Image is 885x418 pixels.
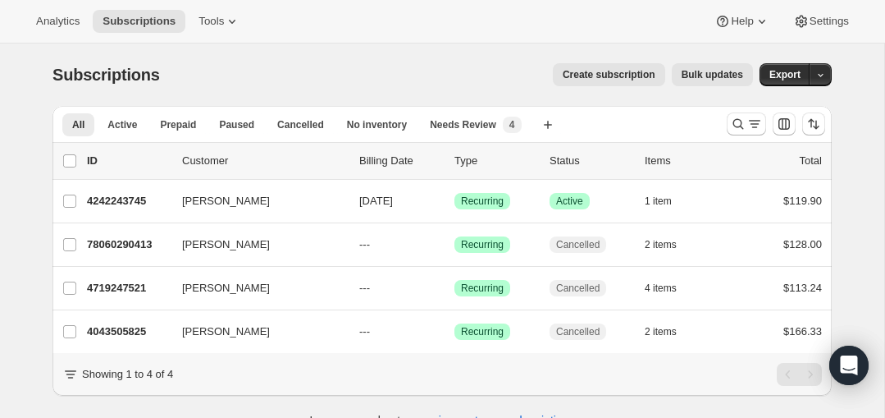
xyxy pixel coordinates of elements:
button: 2 items [645,320,695,343]
span: No inventory [347,118,407,131]
span: Analytics [36,15,80,28]
div: 4719247521[PERSON_NAME]---SuccessRecurringCancelled4 items$113.24 [87,277,822,300]
div: Type [454,153,536,169]
nav: Pagination [777,363,822,386]
span: 1 item [645,195,672,208]
span: Subscriptions [52,66,160,84]
span: Recurring [461,325,504,338]
span: [DATE] [359,195,393,207]
button: Tools [189,10,250,33]
span: --- [359,282,370,294]
span: --- [359,238,370,250]
div: Open Intercom Messenger [829,346,869,385]
span: Settings [810,15,849,28]
button: Sort the results [802,113,825,136]
button: [PERSON_NAME] [172,232,336,258]
span: Recurring [461,282,504,295]
p: Showing 1 to 4 of 4 [82,366,173,383]
p: Total [800,153,822,169]
button: Create new view [535,113,561,136]
span: Cancelled [556,238,600,251]
button: 2 items [645,233,695,256]
span: Recurring [461,195,504,208]
span: 2 items [645,325,677,338]
p: 4242243745 [87,193,169,209]
span: --- [359,325,370,338]
span: All [72,118,84,131]
button: 1 item [645,190,690,213]
span: $113.24 [783,282,822,294]
button: Customize table column order and visibility [773,113,796,136]
button: [PERSON_NAME] [172,188,336,214]
button: [PERSON_NAME] [172,319,336,345]
p: 4043505825 [87,324,169,340]
button: Search and filter results [727,113,766,136]
div: 4043505825[PERSON_NAME]---SuccessRecurringCancelled2 items$166.33 [87,320,822,343]
span: 4 [509,118,515,131]
button: Subscriptions [93,10,185,33]
div: 78060290413[PERSON_NAME]---SuccessRecurringCancelled2 items$128.00 [87,233,822,256]
button: 4 items [645,277,695,300]
p: 4719247521 [87,280,169,296]
div: Items [645,153,727,169]
span: $119.90 [783,195,822,207]
button: Analytics [26,10,89,33]
span: Prepaid [160,118,196,131]
span: Cancelled [556,282,600,295]
button: Create subscription [553,63,665,86]
span: 4 items [645,282,677,295]
span: Recurring [461,238,504,251]
button: Settings [783,10,859,33]
span: Export [769,68,801,81]
span: [PERSON_NAME] [182,324,270,340]
div: 4242243745[PERSON_NAME][DATE]SuccessRecurringSuccessActive1 item$119.90 [87,190,822,213]
span: [PERSON_NAME] [182,193,270,209]
span: Needs Review [430,118,496,131]
span: [PERSON_NAME] [182,280,270,296]
p: Billing Date [359,153,441,169]
span: Paused [219,118,254,131]
p: Customer [182,153,346,169]
button: Help [705,10,779,33]
span: Tools [198,15,224,28]
button: [PERSON_NAME] [172,275,336,301]
p: 78060290413 [87,237,169,253]
span: Active [107,118,137,131]
div: IDCustomerBilling DateTypeStatusItemsTotal [87,153,822,169]
span: Create subscription [563,68,655,81]
span: $166.33 [783,325,822,338]
span: 2 items [645,238,677,251]
p: Status [550,153,632,169]
button: Export [760,63,810,86]
span: Subscriptions [103,15,176,28]
span: $128.00 [783,238,822,250]
span: Cancelled [556,325,600,338]
span: Bulk updates [682,68,743,81]
span: [PERSON_NAME] [182,237,270,253]
span: Cancelled [277,118,324,131]
p: ID [87,153,169,169]
button: Bulk updates [672,63,753,86]
span: Help [731,15,753,28]
span: Active [556,195,583,208]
